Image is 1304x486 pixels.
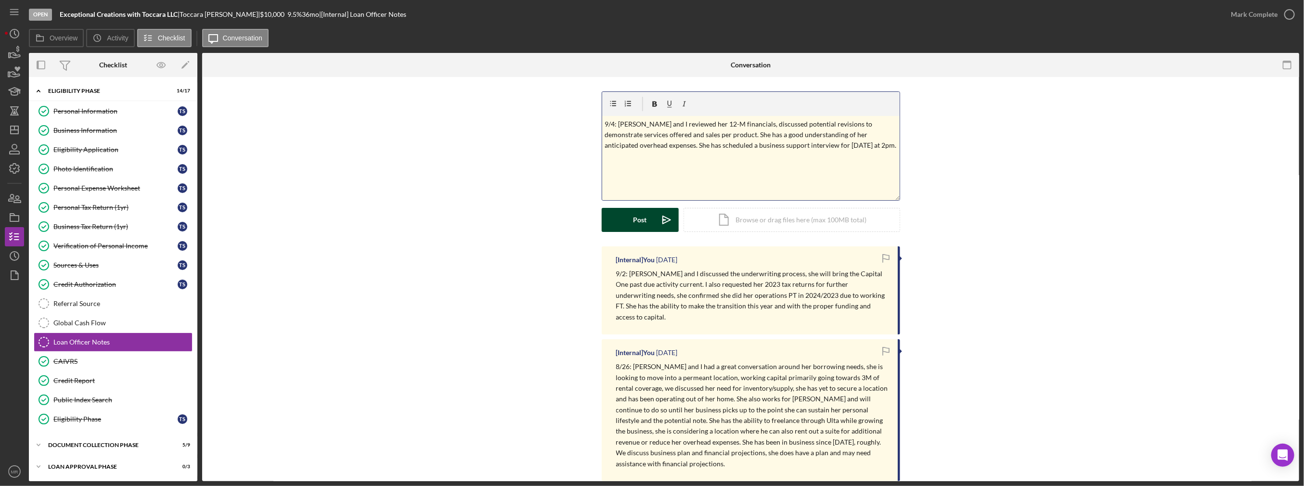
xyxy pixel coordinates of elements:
div: Post [633,208,647,232]
label: Conversation [223,34,263,42]
div: Business Tax Return (1yr) [53,223,178,230]
a: Credit AuthorizationTS [34,275,193,294]
div: T S [178,222,187,231]
button: Overview [29,29,84,47]
a: Personal InformationTS [34,102,193,121]
div: Eligibility Phase [53,415,178,423]
div: | [60,11,180,18]
div: Global Cash Flow [53,319,192,327]
div: 9.5 % [287,11,302,18]
div: Open Intercom Messenger [1271,444,1294,467]
p: 8/26: [PERSON_NAME] and I had a great conversation around her borrowing needs, she is looking to ... [616,361,888,469]
div: Mark Complete [1231,5,1278,24]
div: Open [29,9,52,21]
div: Loan Approval Phase [48,464,166,470]
div: | [Internal] Loan Officer Notes [319,11,406,18]
div: Verification of Personal Income [53,242,178,250]
div: [Internal] You [616,349,655,357]
a: Photo IdentificationTS [34,159,193,179]
div: T S [178,126,187,135]
a: Sources & UsesTS [34,256,193,275]
div: 0 / 3 [173,464,190,470]
div: Conversation [731,61,771,69]
b: Exceptional Creations with Toccara LLC [60,10,178,18]
a: Business Tax Return (1yr)TS [34,217,193,236]
div: Toccara [PERSON_NAME] | [180,11,260,18]
button: Activity [86,29,134,47]
div: Loan Officer Notes [53,338,192,346]
button: Mark Complete [1221,5,1299,24]
a: Referral Source [34,294,193,313]
span: $10,000 [260,10,284,18]
label: Overview [50,34,77,42]
div: T S [178,414,187,424]
div: Business Information [53,127,178,134]
div: T S [178,241,187,251]
div: CAIVRS [53,358,192,365]
p: 9/2: [PERSON_NAME] and I discussed the underwriting process, she will bring the Capital One past ... [616,269,888,322]
div: Personal Information [53,107,178,115]
div: T S [178,106,187,116]
a: Global Cash Flow [34,313,193,333]
button: MR [5,462,24,481]
div: Personal Tax Return (1yr) [53,204,178,211]
a: Personal Expense WorksheetTS [34,179,193,198]
a: Eligibility PhaseTS [34,409,193,429]
a: Personal Tax Return (1yr)TS [34,198,193,217]
div: Checklist [99,61,127,69]
div: T S [178,183,187,193]
div: Eligibility Phase [48,88,166,94]
div: T S [178,145,187,154]
div: 5 / 9 [173,442,190,448]
label: Activity [107,34,128,42]
time: 2025-08-26 15:24 [657,349,678,357]
div: T S [178,260,187,270]
a: Verification of Personal IncomeTS [34,236,193,256]
a: Business InformationTS [34,121,193,140]
div: Photo Identification [53,165,178,173]
div: Sources & Uses [53,261,178,269]
div: Personal Expense Worksheet [53,184,178,192]
div: 36 mo [302,11,319,18]
button: Post [602,208,679,232]
a: CAIVRS [34,352,193,371]
a: Public Index Search [34,390,193,409]
div: Credit Report [53,377,192,384]
label: Checklist [158,34,185,42]
div: Public Index Search [53,396,192,404]
div: Referral Source [53,300,192,307]
div: 14 / 17 [173,88,190,94]
a: Eligibility ApplicationTS [34,140,193,159]
time: 2025-09-02 16:21 [657,256,678,264]
div: T S [178,280,187,289]
div: Document Collection Phase [48,442,166,448]
div: T S [178,164,187,174]
div: T S [178,203,187,212]
p: 9/4: [PERSON_NAME] and I reviewed her 12-M financials, discussed potential revisions to demonstra... [605,119,897,151]
div: Eligibility Application [53,146,178,153]
text: MR [11,469,18,474]
a: Loan Officer Notes [34,333,193,352]
div: Credit Authorization [53,281,178,288]
div: [Internal] You [616,256,655,264]
a: Credit Report [34,371,193,390]
button: Conversation [202,29,269,47]
button: Checklist [137,29,192,47]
